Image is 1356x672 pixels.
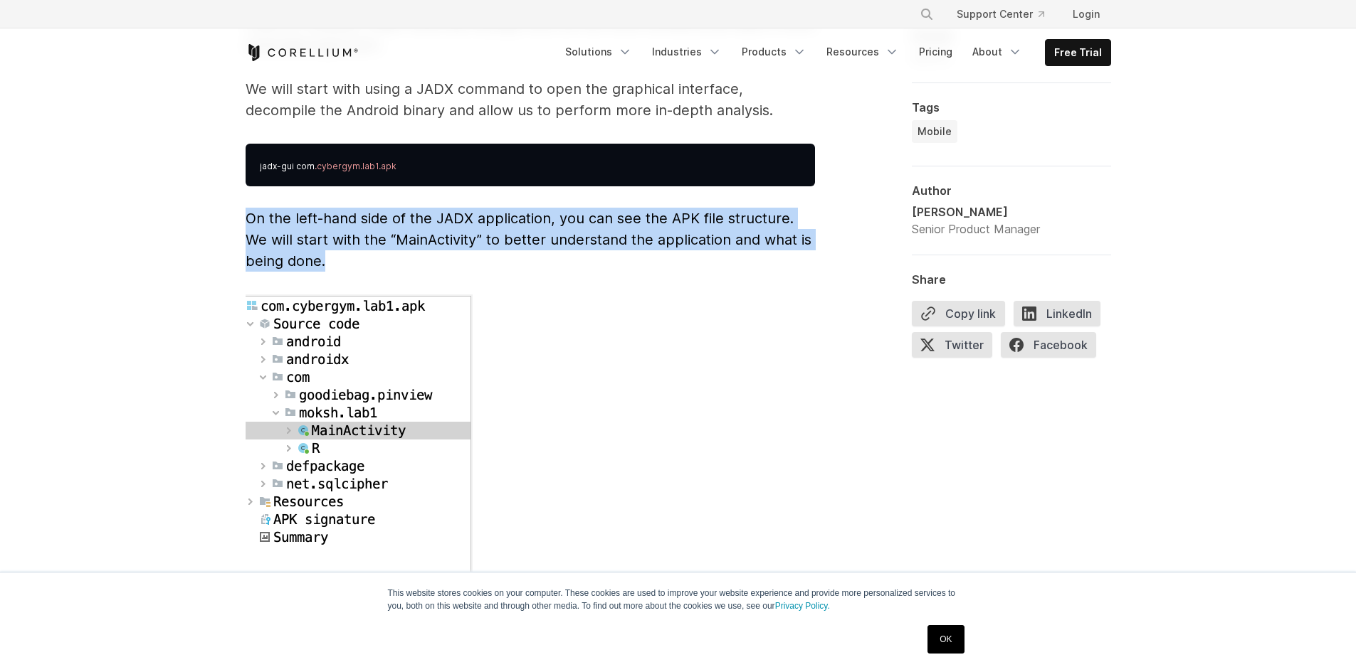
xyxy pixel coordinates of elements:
span: jadx-gui com [260,161,315,171]
div: Author [912,183,1111,198]
a: Industries [643,39,730,65]
p: This website stores cookies on your computer. These cookies are used to improve your website expe... [388,587,969,612]
button: Copy link [912,301,1005,326]
div: Senior Product Manager [912,220,1040,238]
div: Navigation Menu [557,39,1111,66]
a: Support Center [945,1,1056,27]
span: Facebook [1001,332,1096,358]
a: Pricing [910,39,961,65]
img: Screenshot from the JADX application; showcasing the APK file structure and the “MainActivity" tab [246,294,473,572]
span: LinkedIn [1014,301,1100,326]
a: Corellium Home [246,44,359,61]
span: Mobile [918,124,952,139]
div: [PERSON_NAME] [912,203,1040,220]
a: Login [1061,1,1111,27]
div: Share [912,272,1111,287]
a: About [964,39,1031,65]
a: LinkedIn [1014,301,1109,332]
span: Twitter [912,332,992,358]
a: Mobile [912,120,957,143]
a: Free Trial [1046,40,1110,65]
span: .cybergym.lab1.apk [315,161,396,171]
span: On the left-hand side of the JADX application, you can see the APK file structure. We will start ... [246,210,811,270]
p: We will start with using a JADX command to open the graphical interface, decompile the Android bi... [246,78,815,121]
a: Resources [818,39,908,65]
a: Twitter [912,332,1001,363]
a: OK [927,625,964,654]
a: Privacy Policy. [775,601,830,611]
a: Facebook [1001,332,1105,363]
div: Navigation Menu [903,1,1111,27]
button: Search [914,1,940,27]
a: Solutions [557,39,641,65]
div: Tags [912,100,1111,114]
a: Products [733,39,815,65]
